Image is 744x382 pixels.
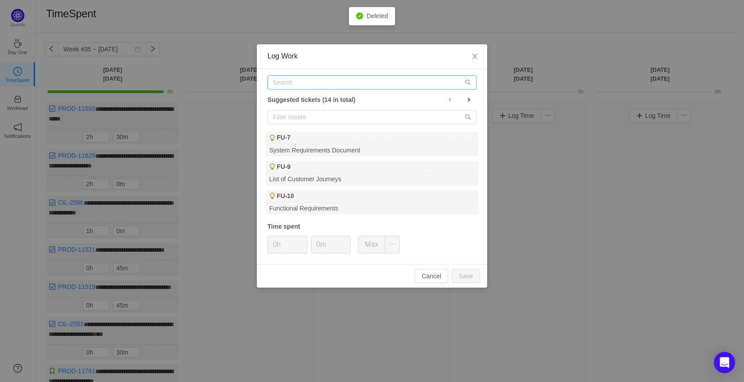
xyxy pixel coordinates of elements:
input: Filter issues [267,110,477,124]
input: Search [267,75,477,90]
button: Save [452,269,480,283]
button: Cancel [415,269,448,283]
button: Max [358,236,385,253]
button: Close [462,44,487,69]
div: Log Work [267,51,477,61]
b: FU-9 [277,162,291,172]
button: icon: ellipsis [385,236,400,253]
i: icon: search [465,79,471,86]
div: Time spent [267,222,477,231]
b: FU-10 [277,191,294,201]
i: icon: search [465,114,471,120]
span: Deleted [367,12,388,19]
div: List of Customer Journeys [266,173,478,185]
div: Suggested tickets (14 in total) [267,94,477,105]
i: icon: check-circle [356,12,363,19]
b: FU-7 [277,133,291,142]
i: icon: close [471,53,478,60]
img: Idea [269,135,275,141]
img: Idea [269,164,275,170]
div: System Requirements Document [266,144,478,156]
div: Open Intercom Messenger [714,352,735,373]
img: Idea [269,193,275,199]
div: Functional Requirements [266,203,478,214]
